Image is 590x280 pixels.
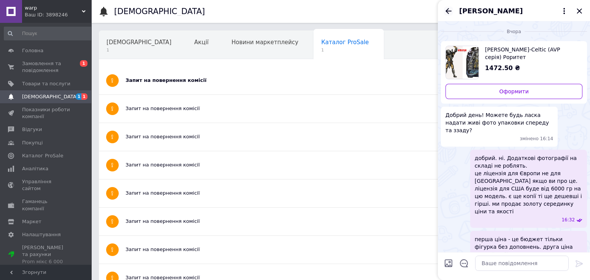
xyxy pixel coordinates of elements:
span: Новини маркетплейсу [231,39,298,46]
span: 1 [81,93,87,100]
h1: [DEMOGRAPHIC_DATA] [114,7,205,16]
span: [PERSON_NAME] [459,6,523,16]
span: Головна [22,47,43,54]
span: Показники роботи компанії [22,106,70,120]
span: Відгуки [22,126,42,133]
div: Запит на повернення комісії [126,190,499,197]
span: Управління сайтом [22,178,70,192]
span: Покупці [22,139,43,146]
span: перша ціна - це бюджет тільки фігурка без доповнень. друга ціна повний набір [475,235,582,258]
div: Запит на повернення комісії [126,77,499,84]
a: Оформити [445,84,582,99]
span: 1472.50 ₴ [485,64,520,72]
div: 11.10.2025 [441,27,587,35]
span: [PERSON_NAME]-Celtic (AVP серія) Роритет [485,46,576,61]
div: Запит на повернення комісії [126,246,499,253]
a: Переглянути товар [445,46,582,79]
span: [DEMOGRAPHIC_DATA] [107,39,172,46]
span: [DEMOGRAPHIC_DATA] [22,93,78,100]
span: 1 [321,47,369,53]
div: Запит на повернення комісії [126,105,499,112]
span: Налаштування [22,231,61,238]
div: Запит на повернення комісії [126,162,499,168]
input: Пошук [4,27,94,40]
div: Запит на повернення комісії [126,218,499,225]
div: Prom мікс 6 000 [22,258,70,265]
span: змінено [520,136,540,142]
span: 1 [76,93,82,100]
div: Запит на повернення комісії [126,133,499,140]
span: Добрий день! Можете будь ласка надати живі фото упаковки спереду та ззаду? [445,111,553,134]
button: [PERSON_NAME] [459,6,569,16]
span: Вчора [504,29,524,35]
span: 1 [107,47,172,53]
span: 16:32 11.10.2025 [561,217,575,223]
span: Акції [194,39,209,46]
img: 5537635775_w640_h640_hischnik-predator-celtic-avp.jpg [446,46,479,79]
span: Замовлення та повідомлення [22,60,70,74]
button: Закрити [575,6,584,16]
span: Каталог ProSale [22,152,63,159]
span: добрий. ні. Додаткові фотографії на складі не роблять. це ліцензія для Європи не для [GEOGRAPHIC_... [475,154,582,215]
span: Товари та послуги [22,80,70,87]
span: warp [25,5,82,11]
span: 16:14 11.10.2025 [540,136,553,142]
span: 1 [80,60,87,67]
span: Маркет [22,218,41,225]
span: [PERSON_NAME] та рахунки [22,244,70,265]
button: Відкрити шаблони відповідей [459,258,469,268]
span: Гаманець компанії [22,198,70,212]
span: Аналітика [22,165,48,172]
button: Назад [444,6,453,16]
span: Каталог ProSale [321,39,369,46]
div: Ваш ID: 3898246 [25,11,91,18]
